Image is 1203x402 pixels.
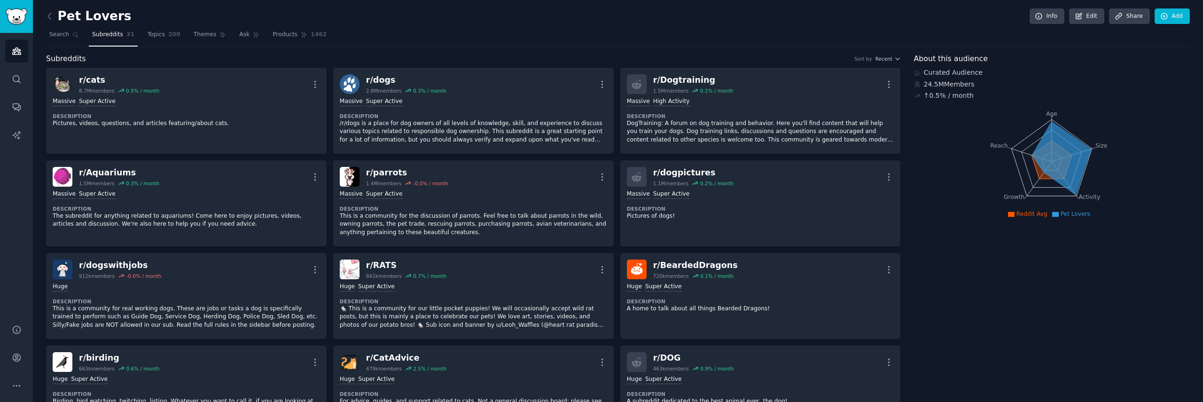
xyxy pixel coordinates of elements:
[366,180,402,187] div: 1.4M members
[627,212,894,221] p: Pictures of dogs!
[700,365,734,372] div: 0.9 % / month
[366,260,446,271] div: r/ RATS
[653,365,689,372] div: 463k members
[126,365,159,372] div: 0.6 % / month
[653,260,738,271] div: r/ BeardedDragons
[366,190,403,199] div: Super Active
[627,305,894,313] p: A home to talk about all things Bearded Dragons!
[194,31,217,39] span: Themes
[627,97,650,106] div: Massive
[1061,211,1091,217] span: Pet Lovers
[53,113,320,119] dt: Description
[53,391,320,397] dt: Description
[79,273,115,279] div: 912k members
[366,352,446,364] div: r/ CatAdvice
[1155,8,1190,24] a: Add
[358,283,395,292] div: Super Active
[144,27,184,47] a: Topics200
[620,68,901,154] a: r/Dogtraining1.5Mmembers0.1% / monthMassiveHigh ActivityDescriptionDogTraining: A forum on dog tr...
[239,31,250,39] span: Ask
[168,31,180,39] span: 200
[46,68,327,154] a: catsr/cats8.7Mmembers0.5% / monthMassiveSuper ActiveDescriptionPictures, videos, questions, and a...
[79,190,116,199] div: Super Active
[1030,8,1064,24] a: Info
[53,375,68,384] div: Huge
[366,97,403,106] div: Super Active
[236,27,263,47] a: Ask
[914,53,988,65] span: About this audience
[79,180,115,187] div: 1.5M members
[53,305,320,330] p: This is a community for real working dogs. These are jobs or tasks a dog is specifically trained ...
[700,180,734,187] div: 0.2 % / month
[71,375,108,384] div: Super Active
[1109,8,1149,24] a: Share
[126,180,159,187] div: 0.3 % / month
[53,167,72,187] img: Aquariums
[53,205,320,212] dt: Description
[340,113,607,119] dt: Description
[79,365,115,372] div: 663k members
[340,391,607,397] dt: Description
[366,74,446,86] div: r/ dogs
[358,375,395,384] div: Super Active
[89,27,138,47] a: Subreddits31
[924,91,974,101] div: ↑ 0.5 % / month
[653,167,734,179] div: r/ dogpictures
[627,375,642,384] div: Huge
[53,190,76,199] div: Massive
[273,31,297,39] span: Products
[1046,110,1057,117] tspan: Age
[990,142,1008,149] tspan: Reach
[340,167,359,187] img: parrots
[53,119,320,128] p: Pictures, videos, questions, and articles featuring/about cats.
[46,9,131,24] h2: Pet Lovers
[190,27,230,47] a: Themes
[79,352,159,364] div: r/ birding
[311,31,327,39] span: 1462
[627,260,647,279] img: BeardedDragons
[6,8,27,25] img: GummySearch logo
[653,190,690,199] div: Super Active
[340,375,355,384] div: Huge
[875,55,892,62] span: Recent
[627,190,650,199] div: Massive
[126,31,134,39] span: 31
[340,260,359,279] img: RATS
[46,253,327,339] a: dogswithjobsr/dogswithjobs912kmembers-0.0% / monthHugeDescriptionThis is a community for real wor...
[413,180,448,187] div: -0.0 % / month
[413,87,446,94] div: 0.3 % / month
[653,97,690,106] div: High Activity
[53,260,72,279] img: dogswithjobs
[340,305,607,330] p: 🐁 This is a community for our little pocket puppies! We will occasionally accept wild rat posts, ...
[126,273,161,279] div: -0.0 % / month
[366,365,402,372] div: 479k members
[53,74,72,94] img: cats
[46,27,82,47] a: Search
[700,273,734,279] div: 0.1 % / month
[46,53,86,65] span: Subreddits
[92,31,123,39] span: Subreddits
[366,167,448,179] div: r/ parrots
[1004,194,1024,200] tspan: Growth
[1016,211,1047,217] span: Reddit Avg
[333,160,614,246] a: parrotsr/parrots1.4Mmembers-0.0% / monthMassiveSuper ActiveDescriptionThis is a community for the...
[340,352,359,372] img: CatAdvice
[340,205,607,212] dt: Description
[413,365,446,372] div: 2.5 % / month
[653,273,689,279] div: 720k members
[53,298,320,305] dt: Description
[340,298,607,305] dt: Description
[366,87,402,94] div: 2.8M members
[645,375,682,384] div: Super Active
[653,74,734,86] div: r/ Dogtraining
[340,97,363,106] div: Massive
[653,352,734,364] div: r/ DOG
[79,87,115,94] div: 8.7M members
[340,119,607,144] p: /r/dogs is a place for dog owners of all levels of knowledge, skill, and experience to discuss va...
[1078,194,1100,200] tspan: Activity
[627,113,894,119] dt: Description
[79,260,161,271] div: r/ dogswithjobs
[333,253,614,339] a: RATSr/RATS841kmembers0.7% / monthHugeSuper ActiveDescription🐁 This is a community for our little ...
[413,273,446,279] div: 0.7 % / month
[653,180,689,187] div: 1.1M members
